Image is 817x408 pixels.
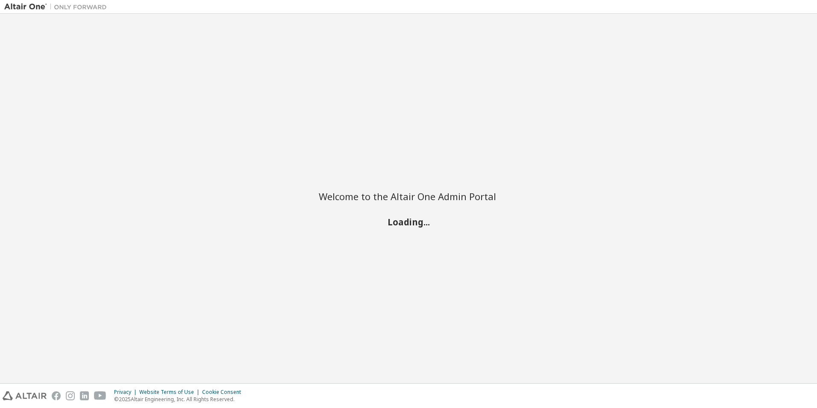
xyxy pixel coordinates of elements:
[4,3,111,11] img: Altair One
[66,391,75,400] img: instagram.svg
[3,391,47,400] img: altair_logo.svg
[94,391,106,400] img: youtube.svg
[139,389,202,396] div: Website Terms of Use
[52,391,61,400] img: facebook.svg
[80,391,89,400] img: linkedin.svg
[319,190,498,202] h2: Welcome to the Altair One Admin Portal
[114,389,139,396] div: Privacy
[319,216,498,228] h2: Loading...
[114,396,246,403] p: © 2025 Altair Engineering, Inc. All Rights Reserved.
[202,389,246,396] div: Cookie Consent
